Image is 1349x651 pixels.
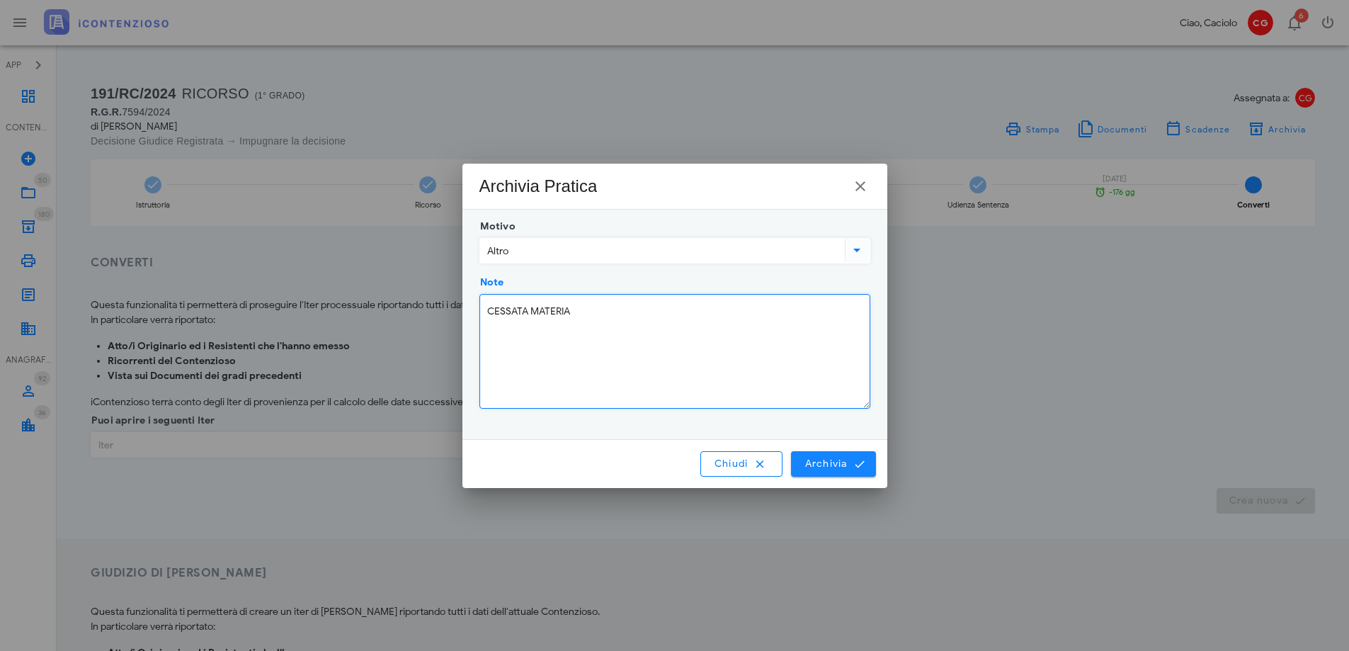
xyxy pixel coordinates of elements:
[476,276,504,290] label: Note
[804,458,863,470] span: Archivia
[714,458,770,470] span: Chiudi
[791,451,875,477] button: Archivia
[476,220,516,234] label: Motivo
[700,451,783,477] button: Chiudi
[479,175,598,198] div: Archivia Pratica
[480,239,842,263] input: Motivo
